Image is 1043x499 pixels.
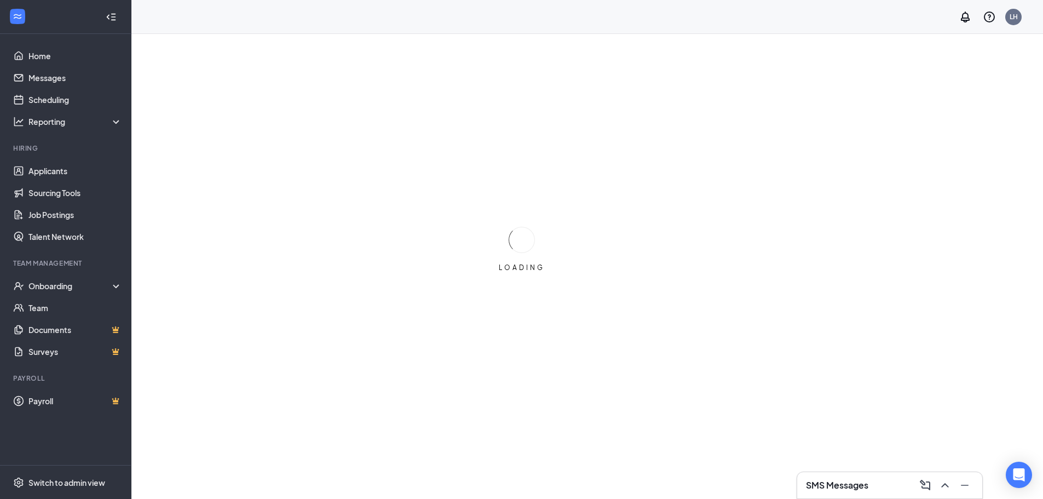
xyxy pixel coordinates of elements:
[28,390,122,412] a: PayrollCrown
[13,116,24,127] svg: Analysis
[938,479,952,492] svg: ChevronUp
[28,319,122,341] a: DocumentsCrown
[13,144,120,153] div: Hiring
[28,477,105,488] div: Switch to admin view
[28,89,122,111] a: Scheduling
[13,477,24,488] svg: Settings
[28,341,122,363] a: SurveysCrown
[983,10,996,24] svg: QuestionInfo
[956,477,973,494] button: Minimize
[1010,12,1018,21] div: LH
[28,280,113,291] div: Onboarding
[28,160,122,182] a: Applicants
[13,280,24,291] svg: UserCheck
[12,11,23,22] svg: WorkstreamLogo
[13,259,120,268] div: Team Management
[936,477,954,494] button: ChevronUp
[106,12,117,22] svg: Collapse
[13,374,120,383] div: Payroll
[28,67,122,89] a: Messages
[28,297,122,319] a: Team
[917,477,934,494] button: ComposeMessage
[959,10,972,24] svg: Notifications
[806,479,868,491] h3: SMS Messages
[494,263,549,272] div: LOADING
[28,182,122,204] a: Sourcing Tools
[28,226,122,248] a: Talent Network
[28,204,122,226] a: Job Postings
[28,45,122,67] a: Home
[958,479,971,492] svg: Minimize
[919,479,932,492] svg: ComposeMessage
[1006,462,1032,488] div: Open Intercom Messenger
[28,116,123,127] div: Reporting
